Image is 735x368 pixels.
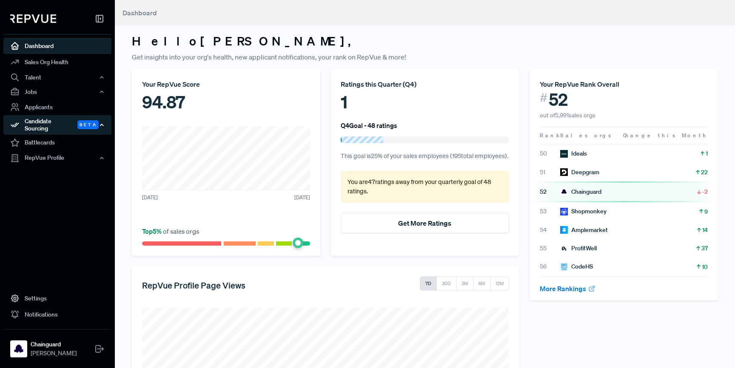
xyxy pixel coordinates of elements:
a: Notifications [3,306,111,323]
button: Talent [3,70,111,85]
span: 53 [540,207,560,216]
div: Ideals [560,149,587,158]
span: [DATE] [294,194,310,201]
span: [DATE] [142,194,158,201]
img: ProfitWell [560,245,568,252]
span: 56 [540,262,560,271]
span: 37 [701,244,708,252]
span: Sales orgs [560,132,612,139]
div: Amplemarket [560,226,608,235]
div: Candidate Sourcing [3,115,111,135]
span: 9 [704,207,708,216]
h6: Q4 Goal - 48 ratings [341,122,397,129]
a: More Rankings [540,284,596,293]
button: 7D [420,276,437,291]
div: CodeHS [560,262,593,271]
span: [PERSON_NAME] [31,349,77,358]
p: Get insights into your org's health, new applicant notifications, your rank on RepVue & more! [132,52,718,62]
button: 30D [436,276,456,291]
div: ProfitWell [560,244,597,253]
a: Applicants [3,99,111,115]
img: Deepgram [560,168,568,176]
button: RepVue Profile [3,151,111,165]
p: This goal is 25 % of your sales employees ( 195 total employees). [341,152,509,161]
span: 54 [540,226,560,235]
span: 52 [540,187,560,196]
span: 10 [702,263,708,271]
img: Ideals [560,150,568,158]
button: Candidate Sourcing Beta [3,115,111,135]
div: Shopmonkey [560,207,607,216]
div: 94.87 [142,89,310,115]
img: CodeHS [560,263,568,271]
img: Amplemarket [560,226,568,234]
a: Battlecards [3,135,111,151]
img: Chainguard [12,342,26,356]
p: You are 47 ratings away from your quarterly goal of 48 ratings . [348,178,502,196]
a: Settings [3,290,111,306]
span: 50 [540,149,560,158]
a: ChainguardChainguard[PERSON_NAME] [3,329,111,361]
button: 12M [490,276,509,291]
h3: Hello [PERSON_NAME] , [132,34,718,48]
div: Deepgram [560,168,599,177]
span: of sales orgs [142,227,199,235]
div: Chainguard [560,187,601,196]
span: Beta [77,120,99,129]
img: RepVue [10,14,56,23]
div: Your RepVue Score [142,79,310,89]
button: Get More Ratings [341,213,509,233]
div: 1 [341,89,509,115]
span: 14 [702,226,708,234]
img: Chainguard [560,188,568,195]
span: # [540,89,547,107]
span: 51 [540,168,560,177]
span: Top 5 % [142,227,163,235]
button: Jobs [3,85,111,99]
div: Ratings this Quarter ( Q4 ) [341,79,509,89]
span: Change this Month [623,132,708,139]
span: 1 [706,149,708,158]
span: Dashboard [122,8,157,17]
button: 6M [473,276,490,291]
span: 52 [549,89,568,110]
span: 55 [540,244,560,253]
a: Sales Org Health [3,54,111,70]
img: Shopmonkey [560,208,568,215]
span: out of 5,991 sales orgs [540,111,595,119]
h5: RepVue Profile Page Views [142,280,245,290]
span: Your RepVue Rank Overall [540,80,619,88]
a: Dashboard [3,38,111,54]
span: -2 [702,187,708,196]
strong: Chainguard [31,340,77,349]
span: 22 [701,168,708,176]
span: Rank [540,132,560,139]
button: 3M [456,276,473,291]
